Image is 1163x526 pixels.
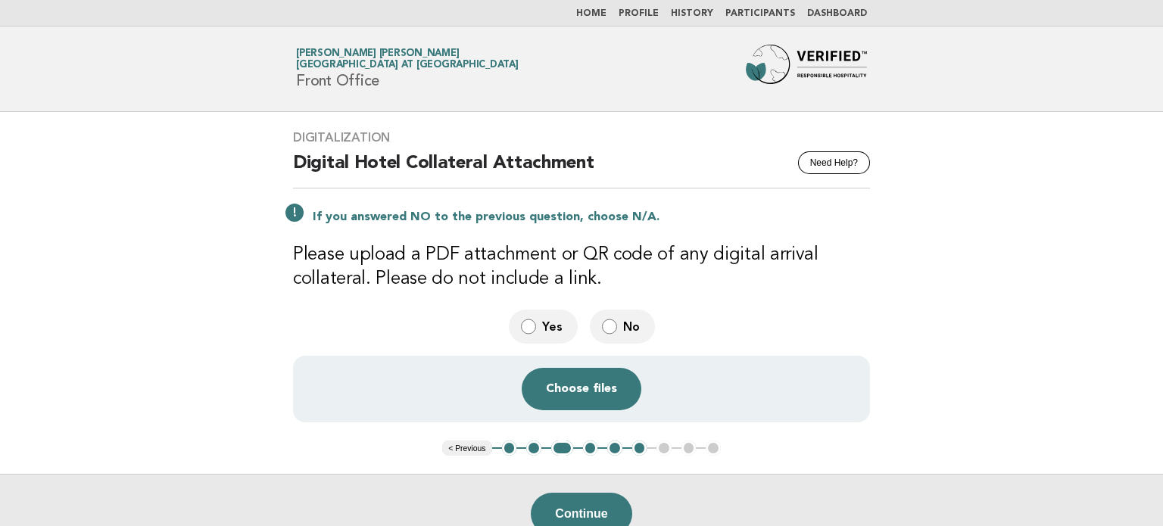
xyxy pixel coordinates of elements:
img: Forbes Travel Guide [746,45,867,93]
span: No [623,319,643,335]
input: No [602,319,617,335]
button: < Previous [442,440,491,456]
a: Profile [619,9,659,18]
a: [PERSON_NAME] [PERSON_NAME][GEOGRAPHIC_DATA] at [GEOGRAPHIC_DATA] [296,48,519,70]
button: 4 [583,440,598,456]
h1: Front Office [296,49,519,89]
a: History [671,9,713,18]
h3: Digitalization [293,130,870,145]
span: Yes [542,319,566,335]
h3: Please upload a PDF attachment or QR code of any digital arrival collateral. Please do not includ... [293,243,870,291]
h2: Digital Hotel Collateral Attachment [293,151,870,188]
a: Participants [725,9,795,18]
a: Home [576,9,606,18]
p: If you answered NO to the previous question, choose N/A. [313,210,870,225]
a: Dashboard [807,9,867,18]
button: Need Help? [798,151,870,174]
button: 5 [607,440,622,456]
button: 3 [551,440,573,456]
button: 2 [526,440,541,456]
button: Choose files [522,368,641,410]
input: Yes [521,319,536,335]
button: 6 [632,440,647,456]
button: 1 [502,440,517,456]
span: [GEOGRAPHIC_DATA] at [GEOGRAPHIC_DATA] [296,61,519,70]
